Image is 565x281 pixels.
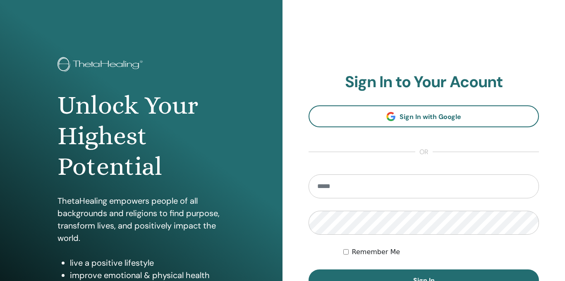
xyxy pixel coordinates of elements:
[57,195,225,244] p: ThetaHealing empowers people of all backgrounds and religions to find purpose, transform lives, a...
[309,105,539,127] a: Sign In with Google
[70,257,225,269] li: live a positive lifestyle
[343,247,539,257] div: Keep me authenticated indefinitely or until I manually logout
[415,147,433,157] span: or
[57,90,225,182] h1: Unlock Your Highest Potential
[309,73,539,92] h2: Sign In to Your Acount
[400,112,461,121] span: Sign In with Google
[352,247,400,257] label: Remember Me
